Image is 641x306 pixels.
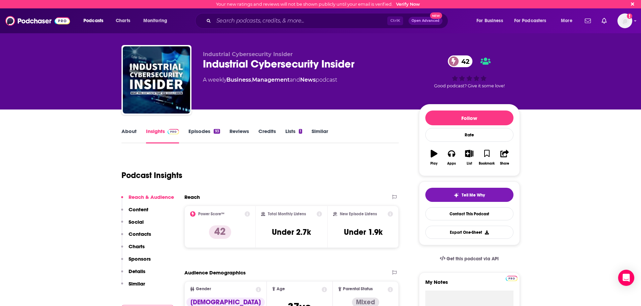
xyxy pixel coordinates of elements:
h2: New Episode Listens [340,212,377,216]
a: Show notifications dropdown [582,15,594,27]
button: Follow [425,111,513,125]
span: Logged in as Alexish212 [617,13,632,28]
p: Similar [129,280,145,287]
img: Podchaser Pro [168,129,179,134]
button: Open AdvancedNew [408,17,442,25]
div: Share [500,162,509,166]
img: Podchaser Pro [506,276,518,281]
p: Reach & Audience [129,194,174,200]
h2: Total Monthly Listens [268,212,306,216]
span: Get this podcast via API [447,256,499,262]
div: 93 [214,129,220,134]
button: Charts [121,243,145,256]
span: Industrial Cybersecurity Insider [203,51,293,57]
button: Contacts [121,231,151,243]
label: My Notes [425,279,513,291]
button: open menu [556,15,581,26]
span: Open Advanced [412,19,439,23]
svg: Email not verified [627,13,632,19]
button: Share [496,145,513,170]
button: open menu [79,15,112,26]
a: News [300,77,316,83]
div: 42Good podcast? Give it some love! [419,51,520,93]
div: Your new ratings and reviews will not be shown publicly until your email is verified. [216,2,420,7]
span: and [290,77,300,83]
a: Similar [312,128,328,143]
button: Reach & Audience [121,194,174,206]
h2: Reach [184,194,200,200]
a: Credits [258,128,276,143]
input: Search podcasts, credits, & more... [214,15,387,26]
span: Ctrl K [387,16,403,25]
p: Sponsors [129,256,151,262]
p: Details [129,268,145,274]
p: Content [129,206,148,213]
div: Bookmark [479,162,495,166]
span: Parental Status [343,287,373,291]
span: Good podcast? Give it some love! [434,83,505,88]
div: Apps [447,162,456,166]
button: tell me why sparkleTell Me Why [425,188,513,202]
button: open menu [510,15,556,26]
p: 42 [209,225,231,239]
p: Social [129,219,144,225]
span: For Business [476,16,503,26]
h2: Audience Demographics [184,269,246,276]
span: New [430,12,442,19]
img: Podchaser - Follow, Share and Rate Podcasts [5,14,70,27]
a: About [121,128,137,143]
button: Content [121,206,148,219]
span: Gender [196,287,211,291]
span: More [561,16,572,26]
button: Play [425,145,443,170]
img: tell me why sparkle [454,192,459,198]
a: Management [252,77,290,83]
span: Monitoring [143,16,167,26]
span: For Podcasters [514,16,546,26]
button: Similar [121,280,145,293]
a: Pro website [506,275,518,281]
div: 1 [299,129,302,134]
div: List [467,162,472,166]
a: Get this podcast via API [434,251,504,267]
button: Social [121,219,144,231]
div: A weekly podcast [203,76,337,84]
div: Search podcasts, credits, & more... [202,13,455,29]
a: Lists1 [285,128,302,143]
p: Charts [129,243,145,250]
span: , [251,77,252,83]
button: Show profile menu [617,13,632,28]
img: Industrial Cybersecurity Insider [123,46,190,114]
span: Podcasts [83,16,103,26]
a: Charts [111,15,134,26]
button: Sponsors [121,256,151,268]
h3: Under 2.7k [272,227,311,237]
img: User Profile [617,13,632,28]
div: Rate [425,128,513,142]
a: 42 [448,55,473,67]
button: Apps [443,145,460,170]
a: Reviews [229,128,249,143]
div: Open Intercom Messenger [618,270,634,286]
a: InsightsPodchaser Pro [146,128,179,143]
span: Age [277,287,285,291]
button: open menu [472,15,511,26]
h3: Under 1.9k [344,227,383,237]
div: Play [430,162,437,166]
span: 42 [455,55,473,67]
span: Charts [116,16,130,26]
button: Export One-Sheet [425,226,513,239]
button: Bookmark [478,145,496,170]
a: Business [226,77,251,83]
h2: Power Score™ [198,212,224,216]
button: Details [121,268,145,280]
h1: Podcast Insights [121,170,182,180]
a: Verify Now [396,2,420,7]
button: open menu [139,15,176,26]
button: List [460,145,478,170]
span: Tell Me Why [462,192,485,198]
p: Contacts [129,231,151,237]
a: Contact This Podcast [425,207,513,220]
